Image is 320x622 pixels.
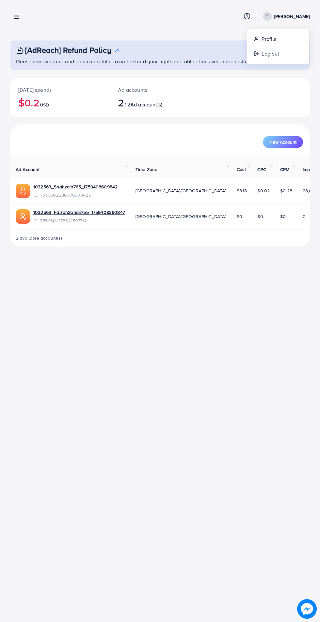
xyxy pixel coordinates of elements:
[33,217,125,224] span: ID: 7556601278621597712
[16,166,40,173] span: Ad Account
[33,192,118,198] span: ID: 7556602286076903425
[136,166,157,173] span: Time Zone
[18,86,102,94] p: [DATE] spends
[280,166,289,173] span: CPM
[274,12,310,20] p: [PERSON_NAME]
[263,136,303,148] button: New Account
[257,187,270,194] span: $0.02
[33,183,118,190] a: 1032563_Shahzaib765_1759408609842
[237,187,247,194] span: $8.18
[118,86,177,94] p: Ad accounts
[262,50,279,57] span: Log out
[237,213,242,220] span: $0
[303,187,318,194] span: 28,080
[25,45,111,55] h3: [AdReach] Refund Policy
[280,213,286,220] span: $0
[280,187,292,194] span: $0.28
[130,101,162,108] span: Ad account(s)
[257,213,263,220] span: $0
[257,166,266,173] span: CPC
[136,213,226,220] span: [GEOGRAPHIC_DATA]/[GEOGRAPHIC_DATA]
[16,209,30,224] img: ic-ads-acc.e4c84228.svg
[118,95,124,110] span: 2
[16,57,306,65] p: Please review our refund policy carefully to understand your rights and obligations when requesti...
[262,35,277,43] span: Profile
[303,213,306,220] span: 0
[18,96,102,109] h2: $0.2
[16,235,62,241] span: 2 available account(s)
[33,209,125,215] a: 1032563_FaizanSohail755_1759408360847
[247,29,310,64] ul: [PERSON_NAME]
[237,166,246,173] span: Cost
[297,599,317,619] img: image
[261,12,310,21] a: [PERSON_NAME]
[118,96,177,109] h2: / 2
[40,102,49,108] span: USD
[16,184,30,198] img: ic-ads-acc.e4c84228.svg
[136,187,226,194] span: [GEOGRAPHIC_DATA]/[GEOGRAPHIC_DATA]
[269,140,296,144] span: New Account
